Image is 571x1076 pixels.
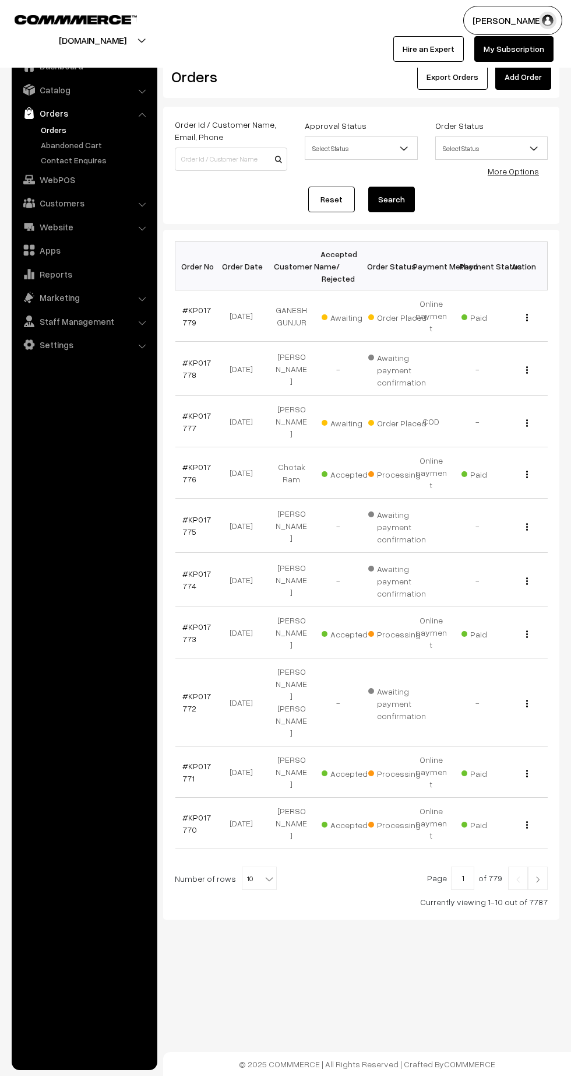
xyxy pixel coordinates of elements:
[182,411,211,433] a: #KP017777
[526,770,528,777] img: Menu
[221,746,268,798] td: [DATE]
[175,242,222,290] th: Order No
[182,358,211,380] a: #KP017778
[539,12,556,29] img: user
[15,287,153,308] a: Marketing
[408,396,454,447] td: COD
[368,414,427,429] span: Order Placed
[182,622,211,644] a: #KP017773
[315,499,361,553] td: -
[221,553,268,607] td: [DATE]
[305,136,417,160] span: Select Status
[242,867,277,890] span: 10
[315,553,361,607] td: -
[182,305,211,327] a: #KP017779
[322,625,380,640] span: Accepted
[368,187,415,212] button: Search
[182,569,211,591] a: #KP017774
[221,290,268,342] td: [DATE]
[361,242,408,290] th: Order Status
[322,414,380,429] span: Awaiting
[526,630,528,638] img: Menu
[408,607,454,658] td: Online payment
[268,746,315,798] td: [PERSON_NAME]
[495,64,551,90] a: Add Order
[182,812,211,835] a: #KP017770
[221,242,268,290] th: Order Date
[15,216,153,237] a: Website
[221,396,268,447] td: [DATE]
[461,765,520,780] span: Paid
[268,499,315,553] td: [PERSON_NAME]
[268,553,315,607] td: [PERSON_NAME]
[454,242,501,290] th: Payment Status
[268,396,315,447] td: [PERSON_NAME]
[526,419,528,427] img: Menu
[393,36,464,62] a: Hire an Expert
[526,523,528,531] img: Menu
[322,816,380,831] span: Accepted
[182,462,211,484] a: #KP017776
[15,192,153,213] a: Customers
[408,290,454,342] td: Online payment
[175,896,548,908] div: Currently viewing 1-10 out of 7787
[526,471,528,478] img: Menu
[15,311,153,332] a: Staff Management
[175,118,287,143] label: Order Id / Customer Name, Email, Phone
[461,465,520,481] span: Paid
[15,240,153,261] a: Apps
[408,447,454,499] td: Online payment
[38,124,153,136] a: Orders
[315,242,361,290] th: Accepted / Rejected
[368,506,427,545] span: Awaiting payment confirmation
[526,700,528,707] img: Menu
[368,349,427,388] span: Awaiting payment confirmation
[322,465,380,481] span: Accepted
[526,577,528,585] img: Menu
[15,79,153,100] a: Catalog
[408,746,454,798] td: Online payment
[305,120,366,132] label: Approval Status
[18,26,167,55] button: [DOMAIN_NAME]
[368,816,427,831] span: Processing
[474,36,554,62] a: My Subscription
[454,499,501,553] td: -
[15,264,153,285] a: Reports
[417,64,488,90] button: Export Orders
[526,366,528,374] img: Menu
[221,658,268,746] td: [DATE]
[533,876,543,883] img: Right
[454,658,501,746] td: -
[182,514,211,537] a: #KP017775
[408,242,454,290] th: Payment Method
[175,872,236,885] span: Number of rows
[526,314,528,321] img: Menu
[182,761,211,783] a: #KP017771
[171,68,286,86] h2: Orders
[435,120,484,132] label: Order Status
[268,290,315,342] td: GANESH GUNJUR
[461,309,520,324] span: Paid
[463,6,562,35] button: [PERSON_NAME]
[308,187,355,212] a: Reset
[175,148,287,171] input: Order Id / Customer Name / Customer Email / Customer Phone
[15,334,153,355] a: Settings
[322,309,380,324] span: Awaiting
[242,867,276,891] span: 10
[501,242,548,290] th: Action
[221,499,268,553] td: [DATE]
[488,166,539,176] a: More Options
[15,15,137,24] img: COMMMERCE
[526,821,528,829] img: Menu
[454,396,501,447] td: -
[368,682,427,722] span: Awaiting payment confirmation
[368,560,427,600] span: Awaiting payment confirmation
[268,242,315,290] th: Customer Name
[315,658,361,746] td: -
[368,465,427,481] span: Processing
[478,873,502,883] span: of 779
[15,169,153,190] a: WebPOS
[444,1059,495,1069] a: COMMMERCE
[427,873,447,883] span: Page
[221,798,268,849] td: [DATE]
